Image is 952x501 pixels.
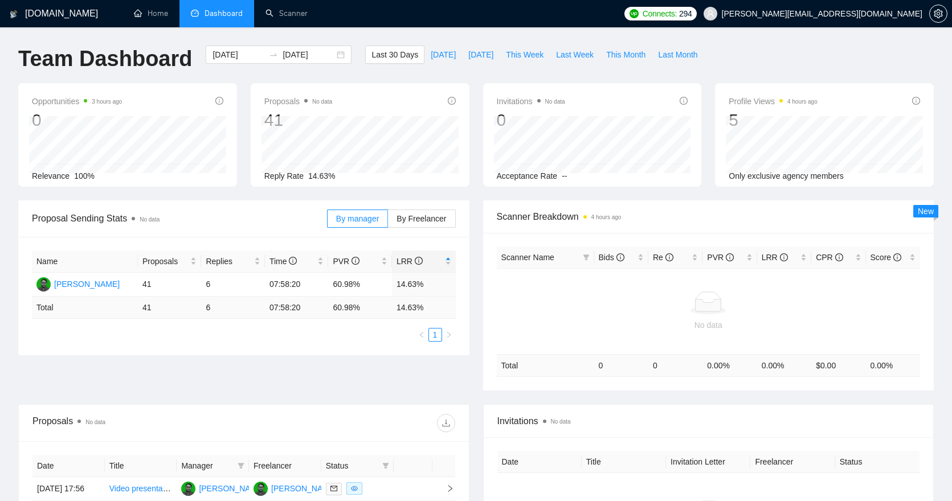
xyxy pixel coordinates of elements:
[556,48,594,61] span: Last Week
[351,485,358,492] span: eye
[36,277,51,291] img: VA
[429,328,442,341] a: 1
[289,257,297,265] span: info-circle
[442,328,456,342] li: Next Page
[497,354,594,376] td: Total
[871,253,901,262] span: Score
[138,273,202,297] td: 41
[497,414,920,428] span: Invitations
[835,253,843,261] span: info-circle
[912,97,920,105] span: info-circle
[206,255,252,268] span: Replies
[929,5,947,23] button: setting
[428,328,442,342] li: 1
[265,297,329,319] td: 07:58:20
[32,250,138,273] th: Name
[32,297,138,319] td: Total
[215,97,223,105] span: info-circle
[109,484,303,493] a: Video presentation of the app involving motions design
[562,171,567,180] span: --
[32,171,70,180] span: Relevance
[497,210,921,224] span: Scanner Breakdown
[265,273,329,297] td: 07:58:20
[415,257,423,265] span: info-circle
[199,482,264,495] div: [PERSON_NAME]
[437,484,454,492] span: right
[264,171,304,180] span: Reply Rate
[424,46,462,64] button: [DATE]
[583,254,590,261] span: filter
[462,46,500,64] button: [DATE]
[392,273,456,297] td: 14.63%
[10,5,18,23] img: logo
[264,109,332,131] div: 41
[913,462,941,490] iframe: Intercom live chat
[269,50,278,59] span: swap-right
[36,279,120,288] a: VA[PERSON_NAME]
[630,9,639,18] img: upwork-logo.png
[643,7,677,20] span: Connects:
[679,7,692,20] span: 294
[254,482,268,496] img: VA
[308,171,335,180] span: 14.63%
[787,98,818,105] time: 4 hours ago
[918,207,934,216] span: New
[702,354,757,376] td: 0.00 %
[326,459,378,472] span: Status
[85,419,105,425] span: No data
[392,297,456,319] td: 14.63 %
[648,354,702,376] td: 0
[594,354,648,376] td: 0
[442,328,456,342] button: right
[32,109,122,131] div: 0
[497,109,565,131] div: 0
[666,451,750,473] th: Invitation Letter
[780,253,788,261] span: info-circle
[707,253,734,262] span: PVR
[397,257,423,266] span: LRR
[757,354,811,376] td: 0.00 %
[497,95,565,108] span: Invitations
[816,253,843,262] span: CPR
[380,457,391,474] span: filter
[501,253,554,262] span: Scanner Name
[201,250,265,273] th: Replies
[54,278,120,290] div: [PERSON_NAME]
[352,257,359,265] span: info-circle
[506,48,544,61] span: This Week
[371,48,418,61] span: Last 30 Days
[729,171,844,180] span: Only exclusive agency members
[138,250,202,273] th: Proposals
[497,451,582,473] th: Date
[415,328,428,342] li: Previous Page
[929,9,947,18] a: setting
[653,253,673,262] span: Re
[328,273,392,297] td: 60.98%
[397,214,446,223] span: By Freelancer
[105,477,177,501] td: Video presentation of the app involving motions design
[616,253,624,261] span: info-circle
[591,214,622,220] time: 4 hours ago
[238,462,244,469] span: filter
[336,214,379,223] span: By manager
[191,9,199,17] span: dashboard
[551,418,571,425] span: No data
[181,483,264,492] a: VA[PERSON_NAME]
[866,354,920,376] td: 0.00 %
[652,46,704,64] button: Last Month
[665,253,673,261] span: info-circle
[269,257,297,266] span: Time
[271,482,337,495] div: [PERSON_NAME]
[581,249,592,266] span: filter
[201,297,265,319] td: 6
[437,414,455,432] button: download
[181,459,233,472] span: Manager
[468,48,493,61] span: [DATE]
[181,482,195,496] img: VA
[32,414,244,432] div: Proposals
[213,48,264,61] input: Start date
[501,319,916,331] div: No data
[729,95,818,108] span: Profile Views
[365,46,424,64] button: Last 30 Days
[729,109,818,131] div: 5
